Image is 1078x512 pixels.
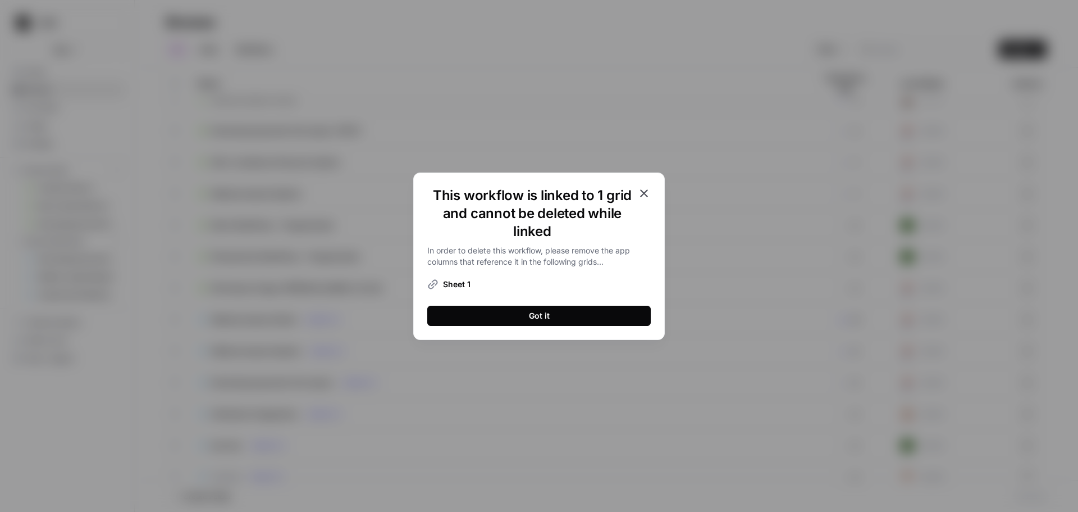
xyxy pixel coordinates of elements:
[443,279,471,290] span: Sheet 1
[529,310,550,321] div: Got it
[427,245,651,268] p: In order to delete this workflow, please remove the app columns that reference it in the followin...
[427,306,651,326] button: Got it
[427,277,651,292] a: Sheet 1
[427,187,637,241] h1: This workflow is linked to 1 grid and cannot be deleted while linked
